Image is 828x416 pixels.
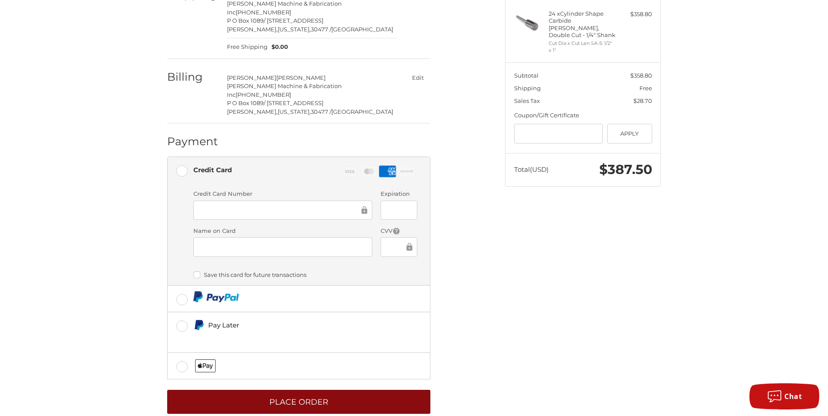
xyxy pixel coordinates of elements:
[167,70,218,84] h2: Billing
[549,10,615,38] h4: 24 x Cylinder Shape Carbide [PERSON_NAME], Double Cut - 1/4" Shank
[514,124,603,143] input: Gift Certificate or Coupon Code
[193,227,372,235] label: Name on Card
[276,74,326,81] span: [PERSON_NAME]
[514,97,540,104] span: Sales Tax
[599,161,652,177] span: $387.50
[331,26,393,33] span: [GEOGRAPHIC_DATA]
[264,99,323,106] span: / [STREET_ADDRESS]
[227,17,264,24] span: P O Box 1089
[227,108,278,115] span: [PERSON_NAME],
[639,85,652,92] span: Free
[227,74,276,81] span: [PERSON_NAME]
[549,40,615,54] li: Cut Dia x Cut Len SA-5: 1/2" x 1"
[167,135,218,148] h2: Payment
[311,108,331,115] span: 30477 /
[227,82,342,98] span: [PERSON_NAME] Machine & Fabrication Inc
[514,111,652,120] div: Coupon/Gift Certificate
[193,334,371,342] iframe: PayPal Message 1
[236,9,291,16] span: [PHONE_NUMBER]
[514,165,549,174] span: Total (USD)
[387,242,404,252] iframe: Secure Credit Card Frame - CVV
[227,26,278,33] span: [PERSON_NAME],
[331,108,393,115] span: [GEOGRAPHIC_DATA]
[381,227,417,235] label: CVV
[607,124,652,143] button: Apply
[381,190,417,198] label: Expiration
[193,320,204,331] img: Pay Later icon
[236,91,291,98] span: [PHONE_NUMBER]
[633,97,652,104] span: $28.70
[193,271,417,278] label: Save this card for future transactions
[514,85,541,92] span: Shipping
[630,72,652,79] span: $358.80
[278,26,311,33] span: [US_STATE],
[405,72,430,84] button: Edit
[784,392,802,401] span: Chat
[193,163,232,177] div: Credit Card
[749,383,819,409] button: Chat
[195,359,216,372] img: Applepay icon
[199,242,366,252] iframe: Secure Credit Card Frame - Cardholder Name
[618,10,652,19] div: $358.80
[264,17,323,24] span: / [STREET_ADDRESS]
[514,72,539,79] span: Subtotal
[208,318,370,332] div: Pay Later
[227,99,264,106] span: P O Box 1089
[193,291,239,302] img: PayPal icon
[387,205,411,215] iframe: Secure Credit Card Frame - Expiration Date
[193,190,372,198] label: Credit Card Number
[278,108,311,115] span: [US_STATE],
[311,26,331,33] span: 30477 /
[268,43,289,51] span: $0.00
[199,205,360,215] iframe: Secure Credit Card Frame - Credit Card Number
[167,390,430,414] button: Place Order
[227,43,268,51] span: Free Shipping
